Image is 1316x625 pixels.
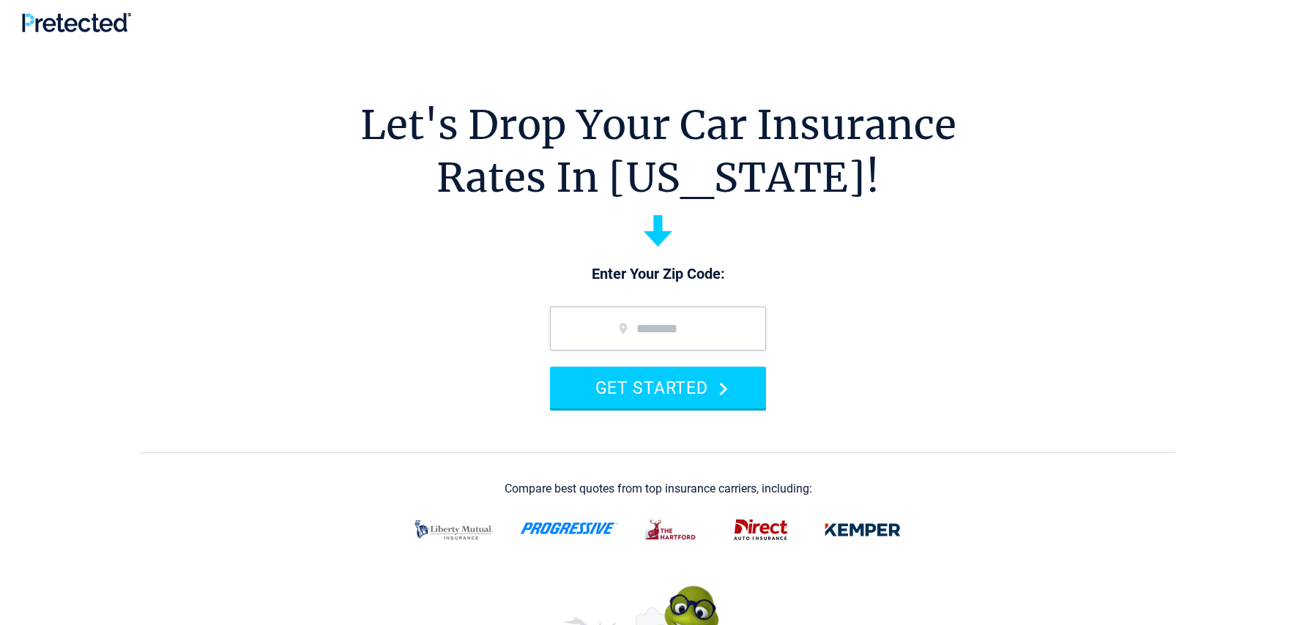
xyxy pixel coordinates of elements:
[520,523,618,534] img: progressive
[550,307,766,351] input: zip code
[550,367,766,408] button: GET STARTED
[535,264,781,285] p: Enter Your Zip Code:
[22,12,131,32] img: Pretected Logo
[814,511,911,549] img: kemper
[360,99,956,204] h1: Let's Drop Your Car Insurance Rates In [US_STATE]!
[406,511,502,549] img: liberty
[725,511,797,549] img: direct
[636,511,707,549] img: thehartford
[505,482,812,495] div: Compare best quotes from top insurance carriers, including:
